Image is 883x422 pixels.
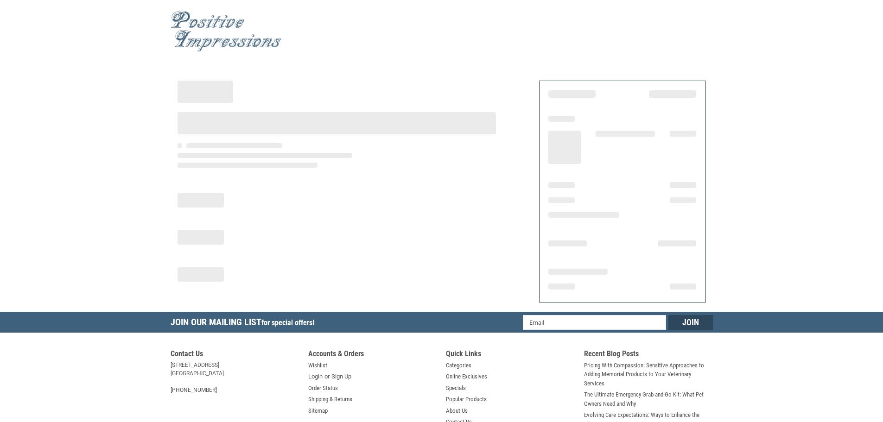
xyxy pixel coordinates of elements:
a: About Us [446,406,468,416]
a: Login [308,372,323,381]
a: Pricing With Compassion: Sensitive Approaches to Adding Memorial Products to Your Veterinary Serv... [584,361,713,388]
a: The Ultimate Emergency Grab-and-Go Kit: What Pet Owners Need and Why [584,390,713,408]
a: Online Exclusives [446,372,487,381]
h5: Recent Blog Posts [584,349,713,361]
address: [STREET_ADDRESS] [GEOGRAPHIC_DATA] [PHONE_NUMBER] [171,361,299,394]
a: Categories [446,361,471,370]
a: Specials [446,384,466,393]
a: Sign Up [331,372,351,381]
span: or [319,372,335,381]
h5: Contact Us [171,349,299,361]
h5: Quick Links [446,349,575,361]
a: Order Status [308,384,338,393]
span: for special offers! [261,318,314,327]
input: Join [668,315,713,330]
h5: Accounts & Orders [308,349,437,361]
input: Email [523,315,666,330]
a: Wishlist [308,361,327,370]
h5: Join Our Mailing List [171,312,319,335]
img: Positive Impressions [171,11,282,52]
a: Sitemap [308,406,328,416]
a: Popular Products [446,395,487,404]
a: Shipping & Returns [308,395,352,404]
